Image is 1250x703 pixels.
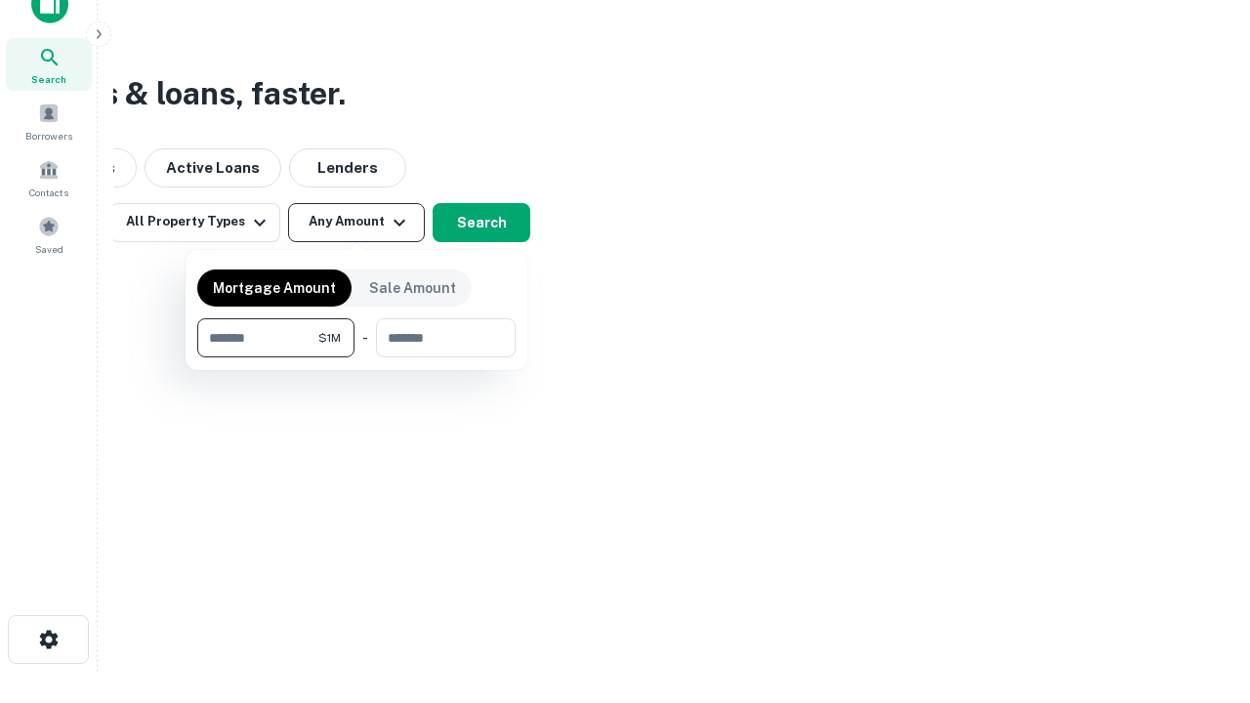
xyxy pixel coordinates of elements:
[369,277,456,299] p: Sale Amount
[1152,547,1250,641] iframe: Chat Widget
[362,318,368,357] div: -
[213,277,336,299] p: Mortgage Amount
[318,329,341,347] span: $1M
